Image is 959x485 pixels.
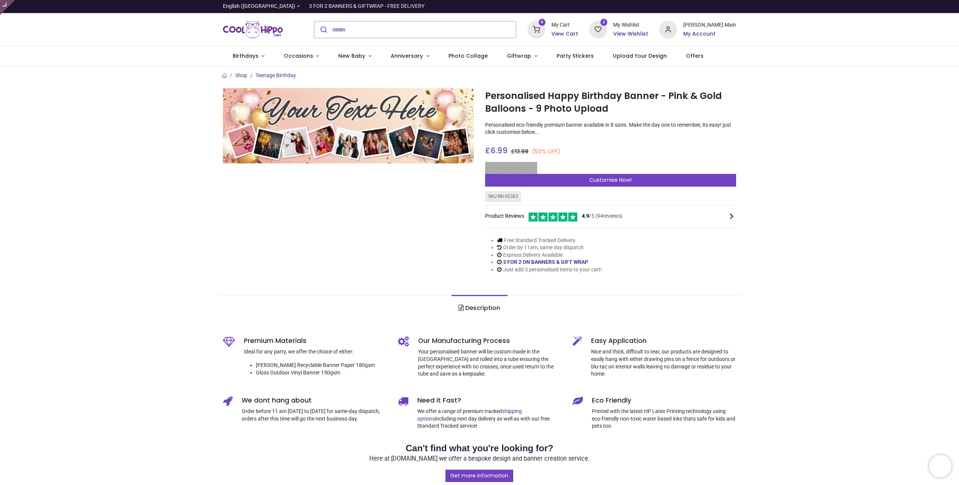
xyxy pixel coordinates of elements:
[497,266,602,274] li: Just add 3 personalised items to your cart!
[338,52,365,60] span: New Baby
[451,295,507,321] a: Description
[591,336,736,346] h5: Easy Application
[314,21,332,38] button: Submit
[929,455,952,478] iframe: Brevo live chat
[223,442,736,455] h2: Can't find what you're looking for?
[445,470,513,482] a: Get more information
[309,3,424,10] div: 3 FOR 2 BANNERS & GIFTWRAP - FREE DELIVERY
[511,148,529,155] span: £
[490,145,508,156] span: 6.99
[592,408,736,430] p: Printed with the latest HP Latex Printing technology using eco-friendly non-toxic water based ink...
[223,19,283,40] a: Logo of Cool Hippo
[417,408,522,422] a: shipping options
[485,211,736,222] div: Product Reviews
[579,3,736,10] iframe: Customer reviews powered by Trustpilot
[497,237,602,244] li: Free Standard Tracked Delivery
[381,46,439,66] a: Anniversary
[235,72,247,78] a: Shop
[515,148,529,155] span: 13.98
[284,52,313,60] span: Occasions
[242,408,387,422] p: Order before 11 am [DATE] to [DATE] for same-day dispatch, orders after this time will go the nex...
[613,30,648,38] a: View Wishlist
[582,213,589,219] span: 4.9
[417,408,562,430] p: We offer a range of premium tracked including next day delivery as well as with our free Standard...
[497,251,602,259] li: Express Delivery Available
[557,52,594,60] span: Party Stickers
[244,348,387,356] p: Ideal for any party, we offer the choice of either:
[683,30,736,38] a: My Account
[600,19,608,26] sup: 2
[485,90,736,115] h1: Personalised Happy Birthday Banner - Pink & Gold Balloons - 9 Photo Upload
[497,46,547,66] a: Giftwrap
[592,396,736,405] h5: Eco Friendly
[418,336,562,346] h5: Our Manufacturing Process
[582,213,623,220] span: /5 ( 94 reviews)
[223,455,736,463] p: Here at [DOMAIN_NAME] we offer a bespoke design and banner creation service.
[507,52,531,60] span: Giftwrap
[329,46,381,66] a: New Baby
[485,121,736,136] p: Personalised eco-friendly premium banner available in 8 sizes. Make the day one to remember, its ...
[589,26,607,32] a: 2
[551,21,578,29] div: My Cart
[551,30,578,38] a: View Cart
[274,46,329,66] a: Occasions
[589,176,632,184] span: Customise Now!
[256,362,387,369] li: [PERSON_NAME] Recyclable Banner Paper 180gsm
[418,348,562,377] p: Your personalised banner will be custom made in the [GEOGRAPHIC_DATA] and rolled into a tube ensu...
[244,336,387,346] h5: Premium Materials
[223,88,474,163] img: Personalised Happy Birthday Banner - Pink & Gold Balloons - 9 Photo Upload
[485,145,508,156] span: £
[539,19,546,26] sup: 0
[497,244,602,251] li: Order by 11am, same day dispatch
[448,52,488,60] span: Photo Collage
[503,259,588,265] a: 3 FOR 2 ON BANNERS & GIFT WRAP
[391,52,423,60] span: Anniversary
[686,52,704,60] span: Offers
[527,26,545,32] a: 0
[683,21,736,29] div: [PERSON_NAME] Main
[242,396,387,405] h5: We dont hang about
[613,21,648,29] div: My Wishlist
[256,369,387,377] li: Gloss Outdoor Vinyl Banner 150gsm
[223,46,274,66] a: Birthdays
[485,191,521,202] div: SKU: BN-00383
[223,19,283,40] img: Cool Hippo
[233,52,258,60] span: Birthdays
[591,348,736,377] p: Nice and thick, difficult to tear, our products are designed to easily hang with either drawing p...
[532,148,560,156] small: (50% OFF)
[613,52,667,60] span: Upload Your Design
[417,396,562,405] h5: Need it Fast?
[223,3,300,10] a: English ([GEOGRAPHIC_DATA])
[255,72,296,78] a: Teenage Birthday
